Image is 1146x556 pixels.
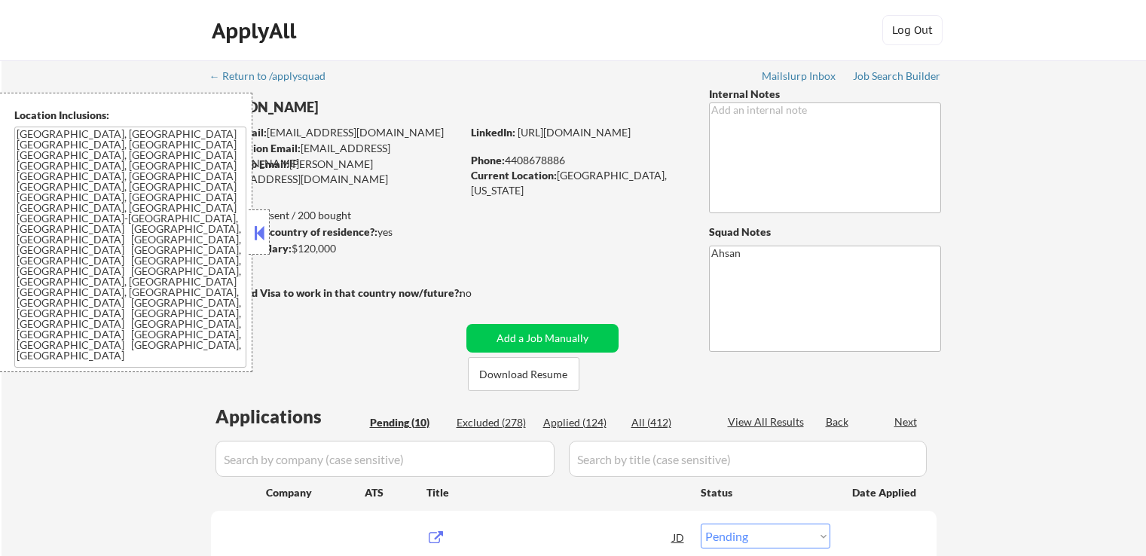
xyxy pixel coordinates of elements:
[426,485,686,500] div: Title
[212,141,461,170] div: [EMAIL_ADDRESS][DOMAIN_NAME]
[466,324,619,353] button: Add a Job Manually
[671,524,686,551] div: JD
[215,441,555,477] input: Search by company (case sensitive)
[460,286,503,301] div: no
[853,71,941,81] div: Job Search Builder
[762,70,837,85] a: Mailslurp Inbox
[853,70,941,85] a: Job Search Builder
[209,70,340,85] a: ← Return to /applysquad
[212,18,301,44] div: ApplyAll
[457,415,532,430] div: Excluded (278)
[471,169,557,182] strong: Current Location:
[569,441,927,477] input: Search by title (case sensitive)
[882,15,943,45] button: Log Out
[471,126,515,139] strong: LinkedIn:
[212,125,461,140] div: [EMAIL_ADDRESS][DOMAIN_NAME]
[211,98,521,117] div: [PERSON_NAME]
[209,71,340,81] div: ← Return to /applysquad
[210,241,461,256] div: $120,000
[471,154,505,166] strong: Phone:
[471,153,684,168] div: 4408678886
[215,408,365,426] div: Applications
[826,414,850,429] div: Back
[701,478,830,506] div: Status
[266,485,365,500] div: Company
[210,225,377,238] strong: Can work in country of residence?:
[631,415,707,430] div: All (412)
[709,225,941,240] div: Squad Notes
[471,168,684,197] div: [GEOGRAPHIC_DATA], [US_STATE]
[709,87,941,102] div: Internal Notes
[210,208,461,223] div: 124 sent / 200 bought
[365,485,426,500] div: ATS
[211,286,462,299] strong: Will need Visa to work in that country now/future?:
[894,414,918,429] div: Next
[543,415,619,430] div: Applied (124)
[728,414,808,429] div: View All Results
[370,415,445,430] div: Pending (10)
[210,225,457,240] div: yes
[852,485,918,500] div: Date Applied
[468,357,579,391] button: Download Resume
[518,126,631,139] a: [URL][DOMAIN_NAME]
[211,157,461,186] div: [PERSON_NAME][EMAIL_ADDRESS][DOMAIN_NAME]
[14,108,246,123] div: Location Inclusions:
[762,71,837,81] div: Mailslurp Inbox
